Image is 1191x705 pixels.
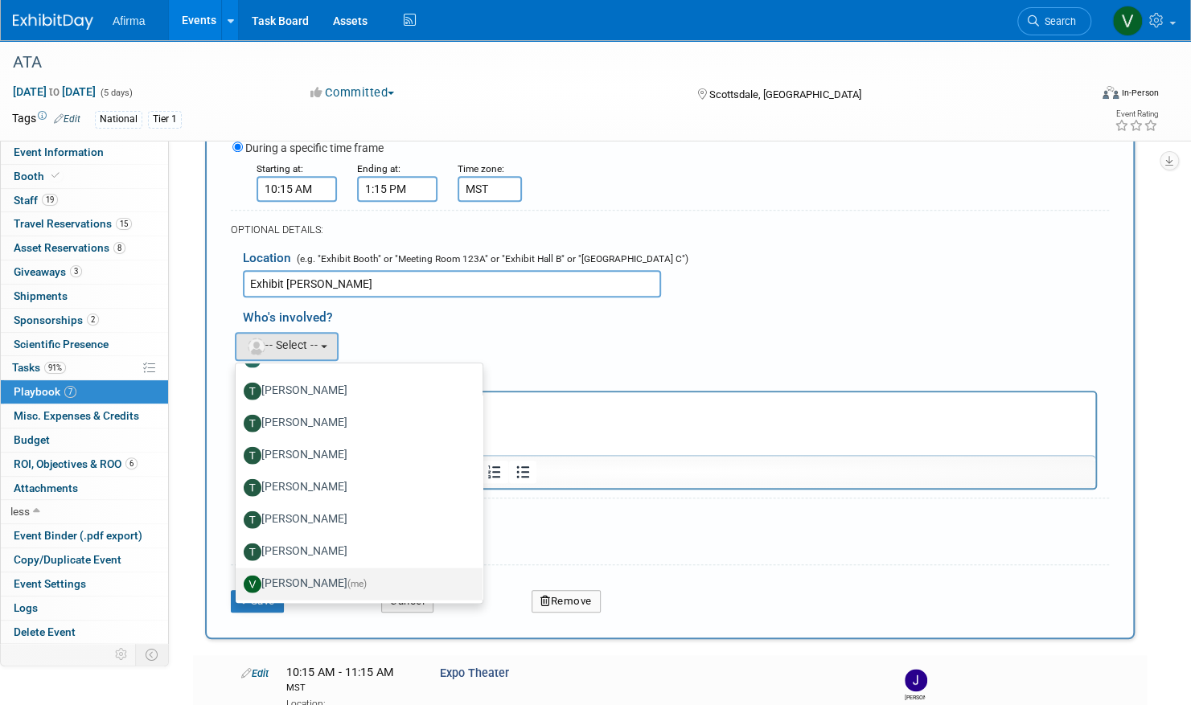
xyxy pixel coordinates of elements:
img: T.jpg [244,543,261,560]
img: ExhibitDay [13,14,93,30]
a: Booth [1,165,168,188]
div: Event Format [988,84,1159,108]
a: Giveaways3 [1,260,168,284]
span: Afirma [113,14,145,27]
span: Giveaways [14,265,82,278]
label: [PERSON_NAME] [244,410,466,436]
span: 10:15 AM - 11:15 AM [286,666,416,694]
a: Travel Reservations15 [1,212,168,236]
span: 6 [125,457,138,469]
span: Travel Reservations [14,217,132,230]
button: Bullet list [509,461,536,483]
span: Logs [14,601,38,614]
img: T.jpg [244,510,261,528]
span: -- Select -- [246,338,318,351]
span: Attachments [14,482,78,494]
div: Event Rating [1115,110,1158,118]
span: 8 [113,242,125,254]
a: Logs [1,596,168,620]
a: Edit [54,113,80,125]
small: Ending at: [357,163,400,174]
small: Starting at: [257,163,303,174]
a: Sponsorships2 [1,309,168,332]
a: Copy/Duplicate Event [1,548,168,572]
span: Booth [14,170,63,182]
td: Tags [12,110,80,129]
label: [PERSON_NAME] [244,442,466,468]
span: Tasks [12,361,66,374]
label: [PERSON_NAME] [244,506,466,532]
a: Scientific Presence [1,333,168,356]
input: Start Time [257,176,337,202]
a: ROI, Objectives & ROO6 [1,453,168,476]
img: Vanessa Weber [1112,6,1143,36]
span: 19 [42,194,58,206]
td: Personalize Event Tab Strip [108,644,136,665]
span: Delete Event [14,625,76,638]
span: Scientific Presence [14,338,109,350]
small: Time zone: [458,163,504,174]
span: Budget [14,433,50,446]
img: Joshua Klopper [905,669,927,691]
img: T.jpg [244,414,261,432]
span: Expo Theater [440,666,509,680]
button: Committed [305,84,400,101]
span: (me) [347,577,367,588]
a: Budget [1,428,168,452]
input: End Time [357,176,437,202]
label: During a specific time frame [245,140,384,156]
span: Asset Reservations [14,241,125,254]
span: [DATE] [DATE] [12,84,97,99]
label: [PERSON_NAME] [244,378,466,404]
a: Event Settings [1,572,168,596]
span: 15 [116,218,132,230]
a: Tasks91% [1,356,168,379]
div: Details/Notes [243,361,1097,391]
span: 91% [44,362,66,374]
img: Format-Inperson.png [1103,86,1119,99]
img: T.jpg [244,446,261,464]
a: Event Information [1,141,168,164]
span: Staff [14,194,58,207]
a: Delete Event [1,621,168,644]
iframe: Rich Text Area [244,392,1095,455]
div: In-Person [1121,87,1159,99]
a: Asset Reservations8 [1,236,168,260]
span: less [10,505,30,518]
img: T.jpg [244,382,261,400]
a: Event Binder (.pdf export) [1,524,168,547]
img: V.jpg [244,575,261,592]
i: Booth reservation complete [51,171,60,180]
div: National [95,111,142,128]
span: Sponsorships [14,314,99,326]
a: Search [1017,7,1091,35]
a: Attachments [1,477,168,500]
div: Joshua Klopper [905,691,925,702]
img: T.jpg [244,478,261,496]
button: Numbered list [481,461,508,483]
a: Misc. Expenses & Credits [1,404,168,428]
div: MST [286,682,416,695]
label: [PERSON_NAME] [244,474,466,500]
label: [PERSON_NAME] [244,571,466,596]
div: ATA [7,48,1062,77]
span: (5 days) [99,88,133,98]
span: Event Settings [14,577,86,590]
div: Who's involved? [243,301,1109,328]
span: 7 [64,386,76,398]
span: Event Binder (.pdf export) [14,529,142,542]
span: Misc. Expenses & Credits [14,409,139,422]
div: Tier 1 [148,111,182,128]
span: Playbook [14,385,76,398]
a: Playbook7 [1,380,168,404]
span: ROI, Objectives & ROO [14,457,138,470]
span: Shipments [14,289,68,302]
a: Staff19 [1,189,168,212]
button: Remove [532,590,601,613]
span: 2 [87,314,99,326]
span: (e.g. "Exhibit Booth" or "Meeting Room 123A" or "Exhibit Hall B" or "[GEOGRAPHIC_DATA] C") [294,253,688,264]
span: Scottsdale, [GEOGRAPHIC_DATA] [708,88,860,100]
span: Copy/Duplicate Event [14,553,121,566]
td: Toggle Event Tabs [136,644,169,665]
